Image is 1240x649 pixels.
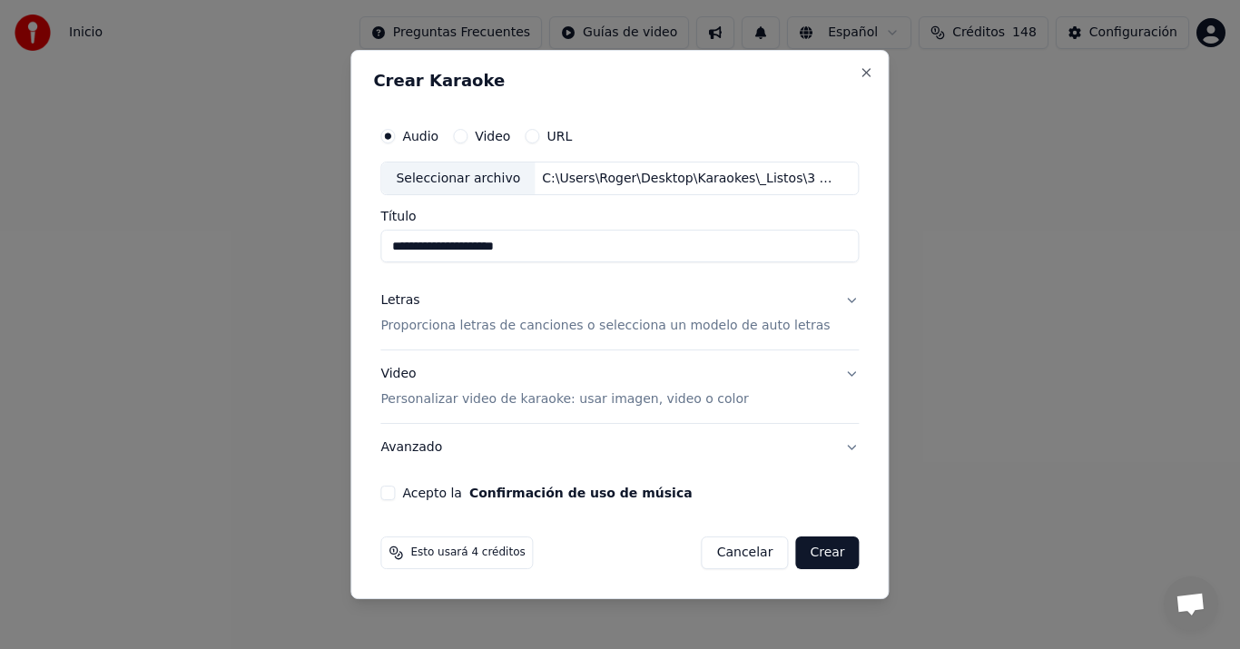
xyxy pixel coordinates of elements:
[380,424,859,471] button: Avanzado
[546,130,572,143] label: URL
[373,73,866,89] h2: Crear Karaoke
[380,390,748,408] p: Personalizar video de karaoke: usar imagen, video o color
[475,130,510,143] label: Video
[535,170,843,188] div: C:\Users\Roger\Desktop\Karaokes\_Listos\3 De Copas - Esta Vida.wav
[702,536,789,569] button: Cancelar
[380,366,748,409] div: Video
[402,130,438,143] label: Audio
[380,292,419,310] div: Letras
[402,487,692,499] label: Acepto la
[381,162,535,195] div: Seleccionar archivo
[380,351,859,424] button: VideoPersonalizar video de karaoke: usar imagen, video o color
[410,546,525,560] span: Esto usará 4 créditos
[380,318,830,336] p: Proporciona letras de canciones o selecciona un modelo de auto letras
[795,536,859,569] button: Crear
[469,487,693,499] button: Acepto la
[380,278,859,350] button: LetrasProporciona letras de canciones o selecciona un modelo de auto letras
[380,211,859,223] label: Título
